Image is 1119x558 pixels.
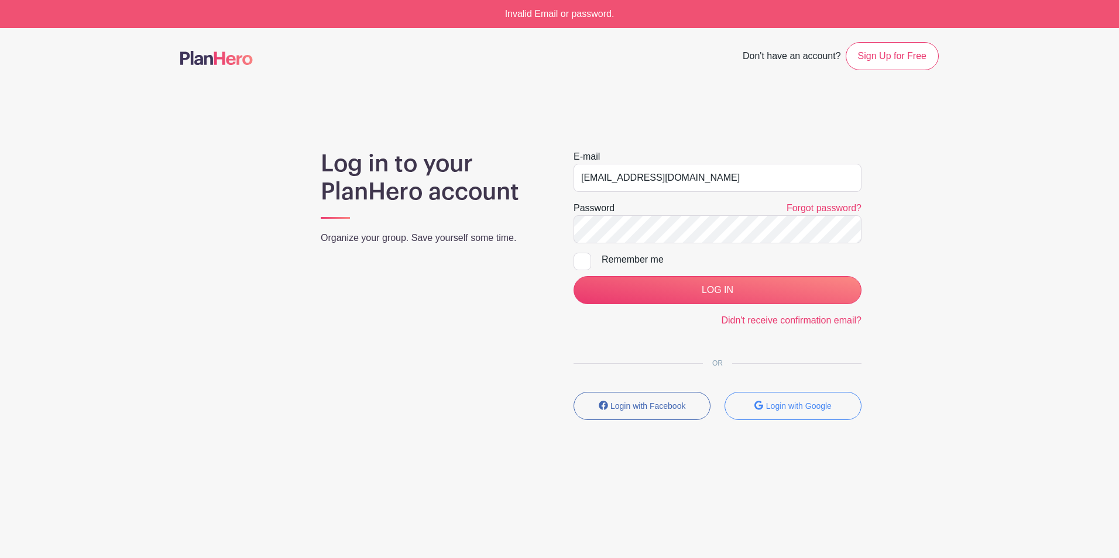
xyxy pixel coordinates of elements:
small: Login with Facebook [610,401,685,411]
a: Forgot password? [787,203,861,213]
div: Remember me [602,253,861,267]
span: OR [703,359,732,367]
img: logo-507f7623f17ff9eddc593b1ce0a138ce2505c220e1c5a4e2b4648c50719b7d32.svg [180,51,253,65]
a: Didn't receive confirmation email? [721,315,861,325]
label: E-mail [574,150,600,164]
h1: Log in to your PlanHero account [321,150,545,206]
small: Login with Google [766,401,832,411]
label: Password [574,201,615,215]
button: Login with Facebook [574,392,710,420]
p: Organize your group. Save yourself some time. [321,231,545,245]
a: Sign Up for Free [846,42,939,70]
button: Login with Google [725,392,861,420]
span: Don't have an account? [743,44,841,70]
input: e.g. julie@eventco.com [574,164,861,192]
input: LOG IN [574,276,861,304]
